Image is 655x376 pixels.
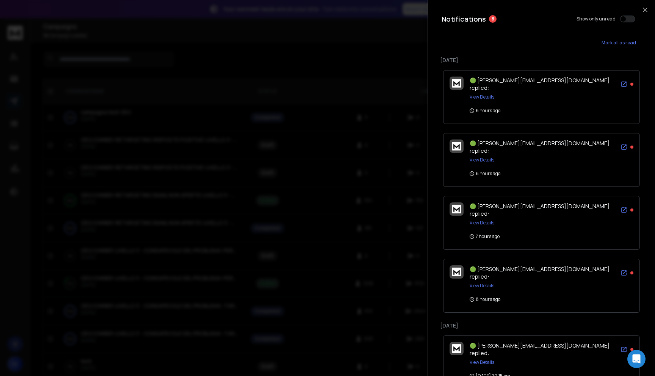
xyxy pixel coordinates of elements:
[470,108,500,114] p: 6 hours ago
[470,77,610,91] span: 🟢 [PERSON_NAME][EMAIL_ADDRESS][DOMAIN_NAME] replied:
[470,359,494,365] button: View Details
[591,35,646,50] button: Mark all as read
[602,40,636,46] span: Mark all as read
[440,56,643,64] p: [DATE]
[489,15,497,23] span: 8
[470,233,500,240] p: 7 hours ago
[470,171,500,177] p: 6 hours ago
[452,268,461,276] img: logo
[470,202,610,217] span: 🟢 [PERSON_NAME][EMAIL_ADDRESS][DOMAIN_NAME] replied:
[470,342,610,357] span: 🟢 [PERSON_NAME][EMAIL_ADDRESS][DOMAIN_NAME] replied:
[470,139,610,154] span: 🟢 [PERSON_NAME][EMAIL_ADDRESS][DOMAIN_NAME] replied:
[470,94,494,100] button: View Details
[470,283,494,289] button: View Details
[452,205,461,213] img: logo
[470,296,500,302] p: 8 hours ago
[470,265,610,280] span: 🟢 [PERSON_NAME][EMAIL_ADDRESS][DOMAIN_NAME] replied:
[627,350,646,368] div: Open Intercom Messenger
[577,16,616,22] label: Show only unread
[452,142,461,150] img: logo
[452,344,461,353] img: logo
[452,79,461,88] img: logo
[470,157,494,163] button: View Details
[442,14,486,24] h3: Notifications
[440,322,643,329] p: [DATE]
[470,220,494,226] button: View Details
